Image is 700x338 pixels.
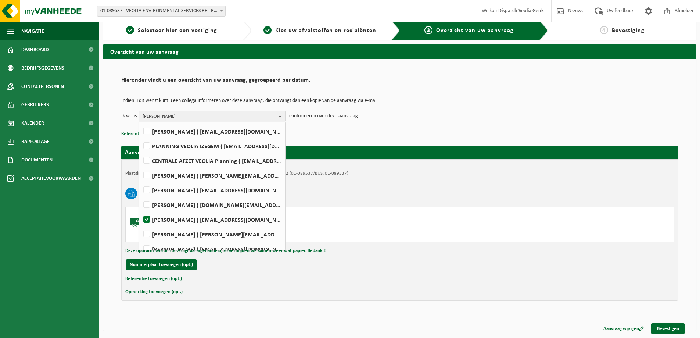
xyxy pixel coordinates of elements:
label: [PERSON_NAME] ( [EMAIL_ADDRESS][DOMAIN_NAME] ) [142,243,281,255]
span: Documenten [21,151,53,169]
strong: Plaatsingsadres: [125,171,157,176]
span: [PERSON_NAME] [143,111,276,122]
button: [PERSON_NAME] [139,111,286,122]
a: 2Kies uw afvalstoffen en recipiënten [255,26,385,35]
label: [PERSON_NAME] ( [PERSON_NAME][EMAIL_ADDRESS][DOMAIN_NAME] ) [142,229,281,240]
a: Aanvraag wijzigen [598,323,649,334]
span: 01-089537 - VEOLIA ENVIRONMENTAL SERVICES BE - BEERSE [97,6,226,17]
div: Aantal: 2 [159,232,429,238]
button: Nummerplaat toevoegen (opt.) [126,259,197,270]
span: Dashboard [21,40,49,59]
a: 1Selecteer hier een vestiging [107,26,237,35]
h2: Hieronder vindt u een overzicht van uw aanvraag, gegroepeerd per datum. [121,77,678,87]
label: [PERSON_NAME] ( [EMAIL_ADDRESS][DOMAIN_NAME] ) [142,126,281,137]
button: Referentie toevoegen (opt.) [121,129,178,139]
strong: Dispatch Veolia Genk [498,8,544,14]
span: Bevestiging [612,28,645,33]
span: Selecteer hier een vestiging [138,28,217,33]
span: Overzicht van uw aanvraag [436,28,514,33]
span: 1 [126,26,134,34]
h2: Overzicht van uw aanvraag [103,44,696,58]
label: [PERSON_NAME] ( [DOMAIN_NAME][EMAIL_ADDRESS][DOMAIN_NAME] ) [142,199,281,210]
p: Indien u dit wenst kunt u een collega informeren over deze aanvraag, die ontvangt dan een kopie v... [121,98,678,103]
a: Bevestigen [651,323,685,334]
span: Navigatie [21,22,44,40]
span: Gebruikers [21,96,49,114]
span: Acceptatievoorwaarden [21,169,81,188]
label: [PERSON_NAME] ( [EMAIL_ADDRESS][DOMAIN_NAME] ) [142,185,281,196]
span: Bedrijfsgegevens [21,59,64,77]
span: 2 [263,26,272,34]
label: CENTRALE AFZET VEOLIA Planning ( [EMAIL_ADDRESS][DOMAIN_NAME] ) [142,155,281,166]
label: [PERSON_NAME] ( [PERSON_NAME][EMAIL_ADDRESS][DOMAIN_NAME] ) [142,170,281,181]
p: te informeren over deze aanvraag. [287,111,359,122]
span: Contactpersonen [21,77,64,96]
span: Kalender [21,114,44,132]
label: [PERSON_NAME] ( [EMAIL_ADDRESS][DOMAIN_NAME] ) [142,214,281,225]
span: Rapportage [21,132,50,151]
label: PLANNING VEOLIA IZEGEM ( [EMAIL_ADDRESS][DOMAIN_NAME] ) [142,140,281,152]
button: Opmerking toevoegen (opt.) [125,287,183,297]
p: Ik wens [121,111,137,122]
strong: Aanvraag voor [DATE] [125,150,180,156]
button: Referentie toevoegen (opt.) [125,274,182,284]
button: Deze opdracht wordt 100% digitaal afgehandeld, zo vermijden we samen weer wat papier. Bedankt! [125,246,326,256]
span: 3 [424,26,432,34]
span: 4 [600,26,608,34]
span: 01-089537 - VEOLIA ENVIRONMENTAL SERVICES BE - BEERSE [97,6,225,16]
div: Zelfaanlevering [159,223,429,229]
span: Kies uw afvalstoffen en recipiënten [275,28,376,33]
img: BL-SO-LV.png [129,211,151,233]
